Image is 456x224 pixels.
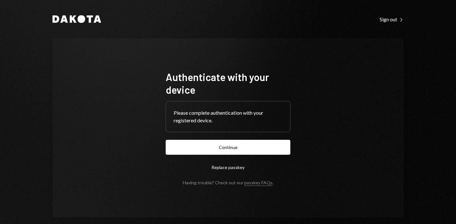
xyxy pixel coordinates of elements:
[166,160,290,175] button: Replace passkey
[183,180,273,185] div: Having trouble? Check out our .
[166,71,290,96] h1: Authenticate with your device
[244,180,273,186] a: passkey FAQs
[380,16,404,23] a: Sign out
[174,109,282,124] div: Please complete authentication with your registered device.
[166,140,290,155] button: Continue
